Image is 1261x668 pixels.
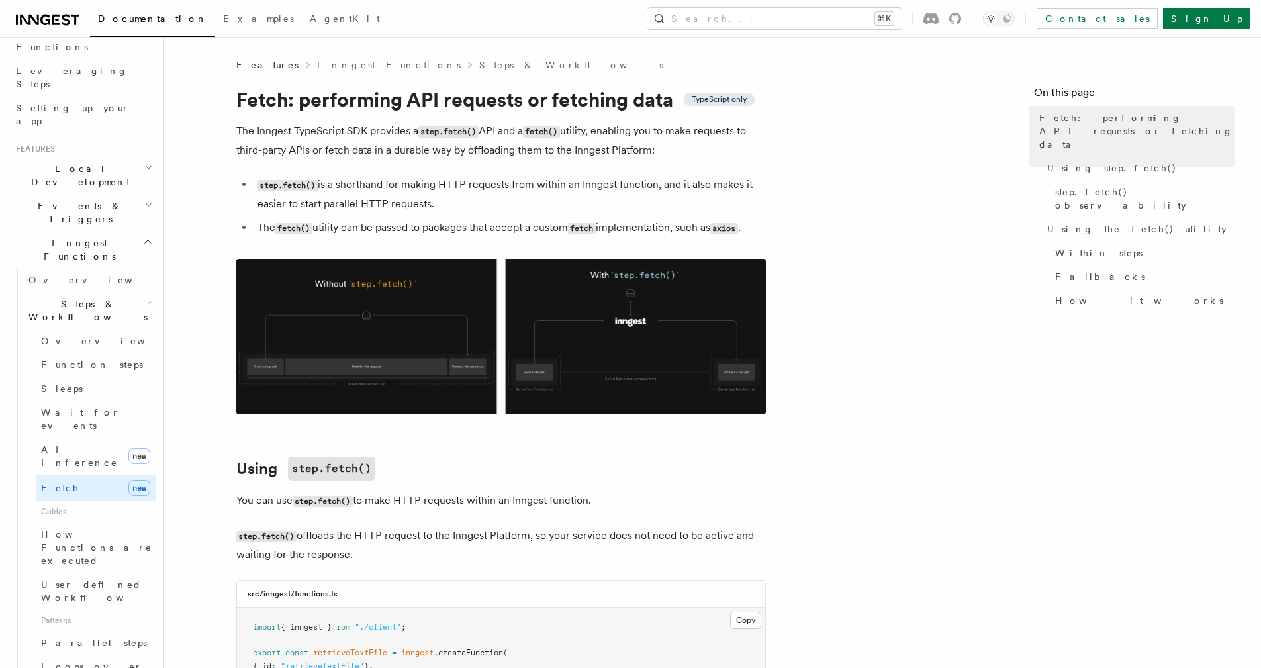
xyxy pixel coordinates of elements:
h1: Fetch: performing API requests or fetching data [236,87,766,111]
span: from [332,622,350,632]
a: Using step.fetch() [1042,156,1235,180]
code: step.fetch() [257,180,318,191]
span: new [128,448,150,464]
span: Setting up your app [16,103,130,126]
h3: src/inngest/functions.ts [248,589,338,599]
a: Examples [215,4,302,36]
span: new [128,480,150,496]
a: Inngest Functions [317,58,461,72]
kbd: ⌘K [875,12,894,25]
span: Using the fetch() utility [1047,222,1227,236]
a: AgentKit [302,4,388,36]
span: Features [11,144,55,154]
a: Setting up your app [11,96,156,133]
span: retrieveTextFile [313,648,387,657]
span: Function steps [41,359,143,370]
a: AI Inferencenew [36,438,156,475]
code: step.fetch() [293,496,353,507]
a: How Functions are executed [36,522,156,573]
span: How it works [1055,294,1223,307]
span: Overview [41,336,177,346]
span: Overview [28,275,165,285]
span: AgentKit [310,13,380,24]
span: inngest [401,648,434,657]
span: step.fetch() observability [1055,185,1235,212]
code: fetch() [523,126,560,138]
a: Wait for events [36,401,156,438]
a: Usingstep.fetch() [236,457,375,481]
span: Inngest Functions [11,236,143,263]
a: step.fetch() observability [1050,180,1235,217]
li: The utility can be passed to packages that accept a custom implementation, such as . [254,218,766,238]
span: How Functions are executed [41,529,152,566]
button: Local Development [11,157,156,194]
a: User-defined Workflows [36,573,156,610]
span: Examples [223,13,294,24]
span: ; [401,622,406,632]
button: Search...⌘K [647,8,902,29]
a: Function steps [36,353,156,377]
a: Contact sales [1037,8,1158,29]
button: Toggle dark mode [983,11,1015,26]
span: Features [236,58,299,72]
code: fetch() [275,223,312,234]
span: Fetch: performing API requests or fetching data [1039,111,1235,151]
span: Within steps [1055,246,1143,260]
a: Leveraging Steps [11,59,156,96]
span: .createFunction [434,648,503,657]
span: Parallel steps [41,638,147,648]
span: Wait for events [41,407,120,431]
p: offloads the HTTP request to the Inngest Platform, so your service does not need to be active and... [236,526,766,564]
a: Overview [23,268,156,292]
code: axios [710,223,738,234]
a: Parallel steps [36,631,156,655]
code: step.fetch() [288,457,375,481]
h4: On this page [1034,85,1235,106]
a: Fetchnew [36,475,156,501]
code: fetch [568,223,596,234]
a: Overview [36,329,156,353]
span: { inngest } [281,622,332,632]
span: Fallbacks [1055,270,1145,283]
code: step.fetch() [418,126,479,138]
span: export [253,648,281,657]
span: Using step.fetch() [1047,162,1177,175]
span: Sleeps [41,383,83,394]
a: Steps & Workflows [479,58,663,72]
a: Sign Up [1163,8,1250,29]
span: "./client" [355,622,401,632]
button: Steps & Workflows [23,292,156,329]
a: Fetch: performing API requests or fetching data [1034,106,1235,156]
span: import [253,622,281,632]
button: Events & Triggers [11,194,156,231]
span: AI Inference [41,444,118,468]
button: Inngest Functions [11,231,156,268]
span: Leveraging Steps [16,66,128,89]
a: Using the fetch() utility [1042,217,1235,241]
a: Your first Functions [11,22,156,59]
a: How it works [1050,289,1235,312]
span: Local Development [11,162,144,189]
span: User-defined Workflows [41,579,160,603]
span: Fetch [41,483,79,493]
code: step.fetch() [236,531,297,542]
span: Patterns [36,610,156,631]
span: Guides [36,501,156,522]
a: Fallbacks [1050,265,1235,289]
span: = [392,648,397,657]
span: const [285,648,308,657]
a: Documentation [90,4,215,37]
a: Sleeps [36,377,156,401]
img: Using Fetch offloads the HTTP request to the Inngest Platform [236,259,766,414]
a: Within steps [1050,241,1235,265]
p: The Inngest TypeScript SDK provides a API and a utility, enabling you to make requests to third-p... [236,122,766,160]
span: Steps & Workflows [23,297,148,324]
button: Copy [730,612,761,629]
span: Documentation [98,13,207,24]
li: is a shorthand for making HTTP requests from within an Inngest function, and it also makes it eas... [254,175,766,213]
span: Events & Triggers [11,199,144,226]
p: You can use to make HTTP requests within an Inngest function. [236,491,766,510]
span: TypeScript only [692,94,747,105]
span: ( [503,648,508,657]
